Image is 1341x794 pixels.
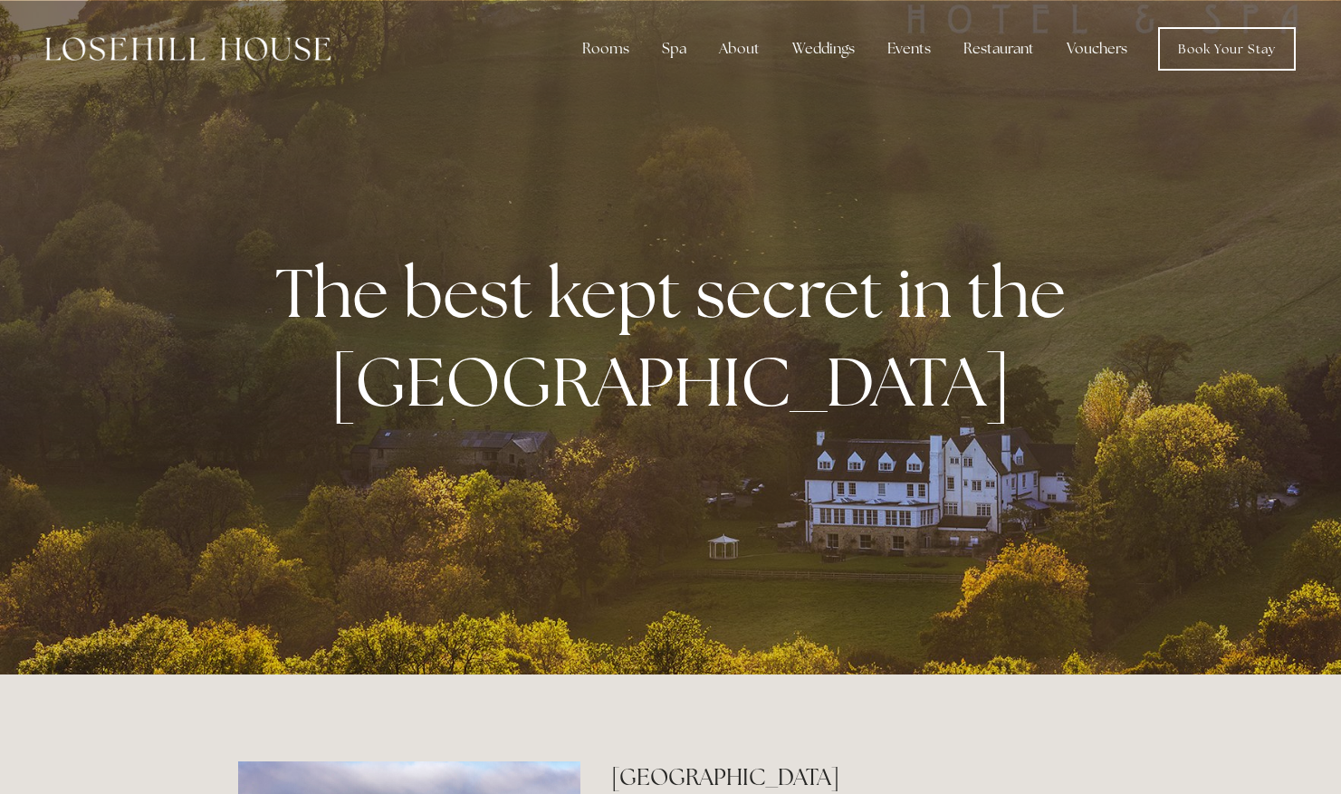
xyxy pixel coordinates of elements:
div: Rooms [568,31,644,67]
img: Losehill House [45,37,330,61]
a: Book Your Stay [1158,27,1296,71]
div: Restaurant [949,31,1049,67]
h2: [GEOGRAPHIC_DATA] [611,761,1103,793]
strong: The best kept secret in the [GEOGRAPHIC_DATA] [275,248,1080,426]
div: Spa [647,31,701,67]
a: Vouchers [1052,31,1142,67]
div: Events [873,31,945,67]
div: Weddings [778,31,869,67]
div: About [704,31,774,67]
